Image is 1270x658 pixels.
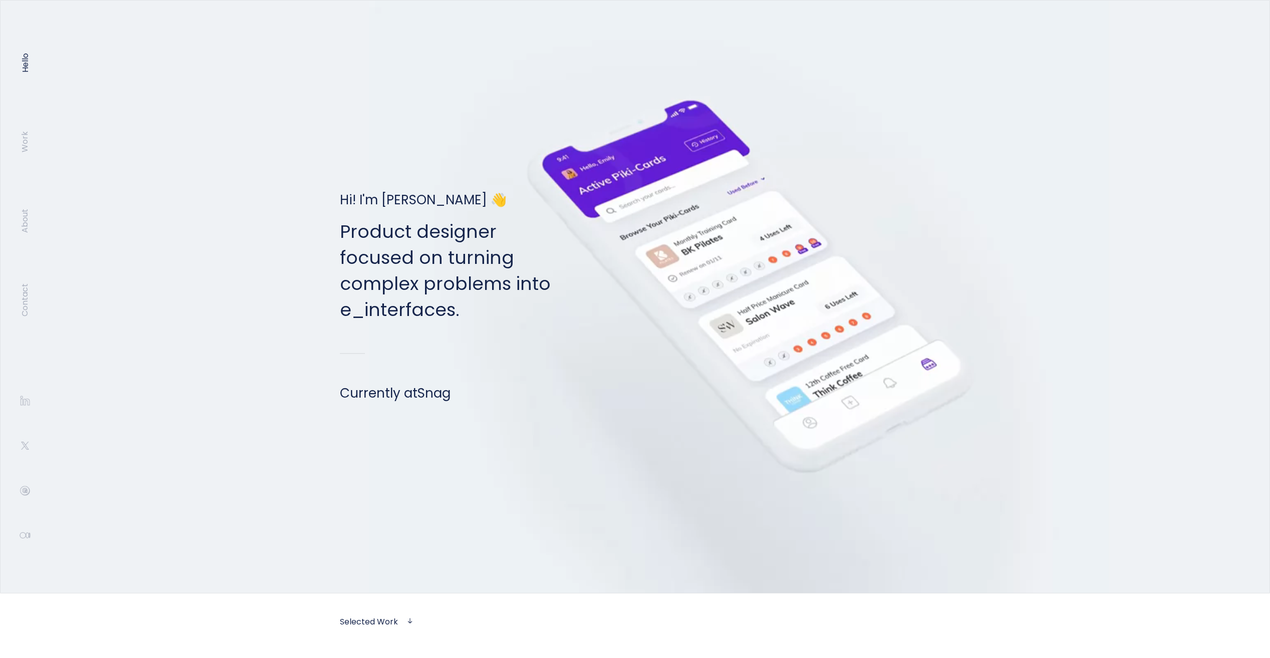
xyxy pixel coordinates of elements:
[340,297,351,322] span: e
[20,283,30,316] a: Contact
[20,53,30,73] a: Hello
[351,297,364,322] span: _
[340,384,551,402] h1: Currently at
[417,384,451,402] a: Snag
[340,219,551,323] p: Product designer focused on turning complex problems into interfaces.
[340,616,398,627] a: Selected Work
[20,209,30,233] a: About
[20,131,30,152] a: Work
[340,191,551,209] h1: Hi! I'm [PERSON_NAME] 👋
